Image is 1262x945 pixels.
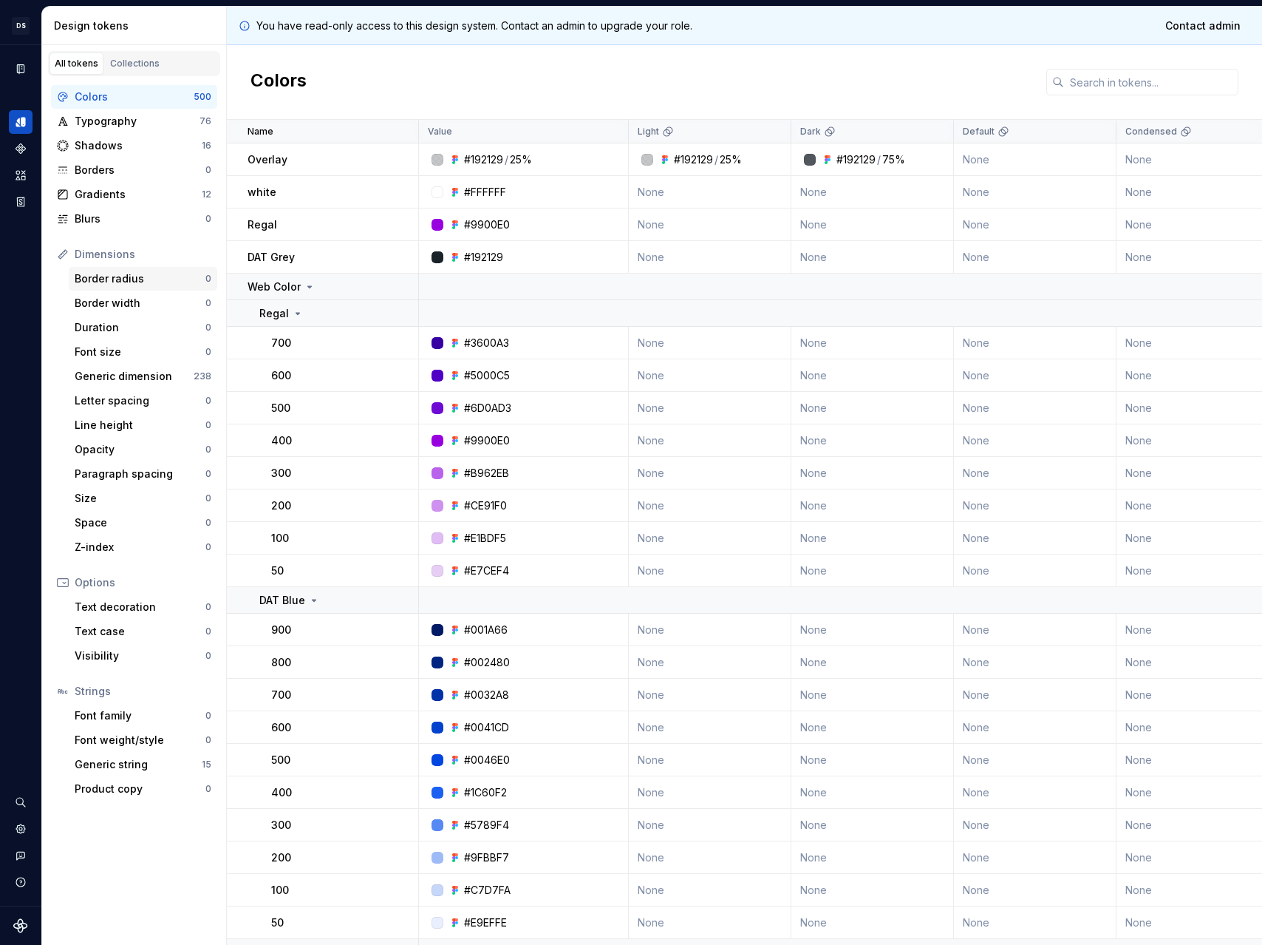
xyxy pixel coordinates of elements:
[629,874,791,907] td: None
[75,393,205,408] div: Letter spacing
[464,915,507,930] div: #E9EFFE
[205,517,211,529] div: 0
[505,152,508,167] div: /
[629,522,791,555] td: None
[69,511,217,535] a: Space0
[791,424,954,457] td: None
[1156,13,1250,39] a: Contact admin
[259,593,305,608] p: DAT Blue
[75,369,194,384] div: Generic dimension
[9,844,33,867] button: Contact support
[954,646,1116,679] td: None
[954,143,1116,176] td: None
[248,126,273,138] p: Name
[205,419,211,431] div: 0
[271,433,292,448] p: 400
[271,368,291,383] p: 600
[271,818,291,833] p: 300
[800,126,821,138] p: Dark
[75,211,205,226] div: Blurs
[75,163,205,177] div: Borders
[464,818,509,833] div: #5789F4
[791,457,954,490] td: None
[510,152,532,167] div: 25%
[271,850,291,865] p: 200
[954,744,1116,776] td: None
[110,58,160,70] div: Collections
[836,152,876,167] div: #192129
[69,777,217,801] a: Product copy0
[205,273,211,285] div: 0
[202,759,211,770] div: 15
[954,359,1116,392] td: None
[464,368,510,383] div: #5000C5
[464,250,503,265] div: #192129
[954,522,1116,555] td: None
[271,688,291,702] p: 700
[202,189,211,200] div: 12
[205,626,211,637] div: 0
[75,138,202,153] div: Shadows
[464,688,509,702] div: #0032A8
[271,466,291,481] p: 300
[791,841,954,874] td: None
[629,209,791,241] td: None
[9,57,33,81] a: Documentation
[205,444,211,455] div: 0
[75,320,205,335] div: Duration
[464,466,509,481] div: #B962EB
[9,817,33,841] div: Settings
[464,336,509,350] div: #3600A3
[464,850,509,865] div: #9FBBF7
[69,413,217,437] a: Line height0
[250,69,307,95] h2: Colors
[13,918,28,933] a: Supernova Logo
[69,620,217,643] a: Text case0
[791,907,954,939] td: None
[12,17,30,35] div: DS
[205,213,211,225] div: 0
[791,241,954,274] td: None
[69,365,217,388] a: Generic dimension238
[9,790,33,814] div: Search ⌘K
[629,809,791,841] td: None
[791,614,954,646] td: None
[629,776,791,809] td: None
[963,126,995,138] p: Default
[791,776,954,809] td: None
[629,907,791,939] td: None
[638,126,659,138] p: Light
[51,158,217,182] a: Borders0
[464,433,510,448] div: #9900E0
[271,498,291,513] p: 200
[3,10,38,41] button: DS
[248,152,287,167] p: Overlay
[791,679,954,711] td: None
[791,327,954,359] td: None
[954,776,1116,809] td: None
[629,490,791,522] td: None
[271,785,292,800] p: 400
[205,541,211,553] div: 0
[464,152,503,167] div: #192129
[69,340,217,364] a: Font size0
[9,163,33,187] a: Assets
[720,152,742,167] div: 25%
[464,563,509,578] div: #E7CEF4
[791,646,954,679] td: None
[75,515,205,530] div: Space
[791,359,954,392] td: None
[75,491,205,506] div: Size
[882,152,905,167] div: 75%
[629,711,791,744] td: None
[75,467,205,481] div: Paragraph spacing
[9,190,33,214] a: Storybook stories
[69,291,217,315] a: Border width0
[75,648,205,663] div: Visibility
[51,207,217,231] a: Blurs0
[791,874,954,907] td: None
[791,176,954,209] td: None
